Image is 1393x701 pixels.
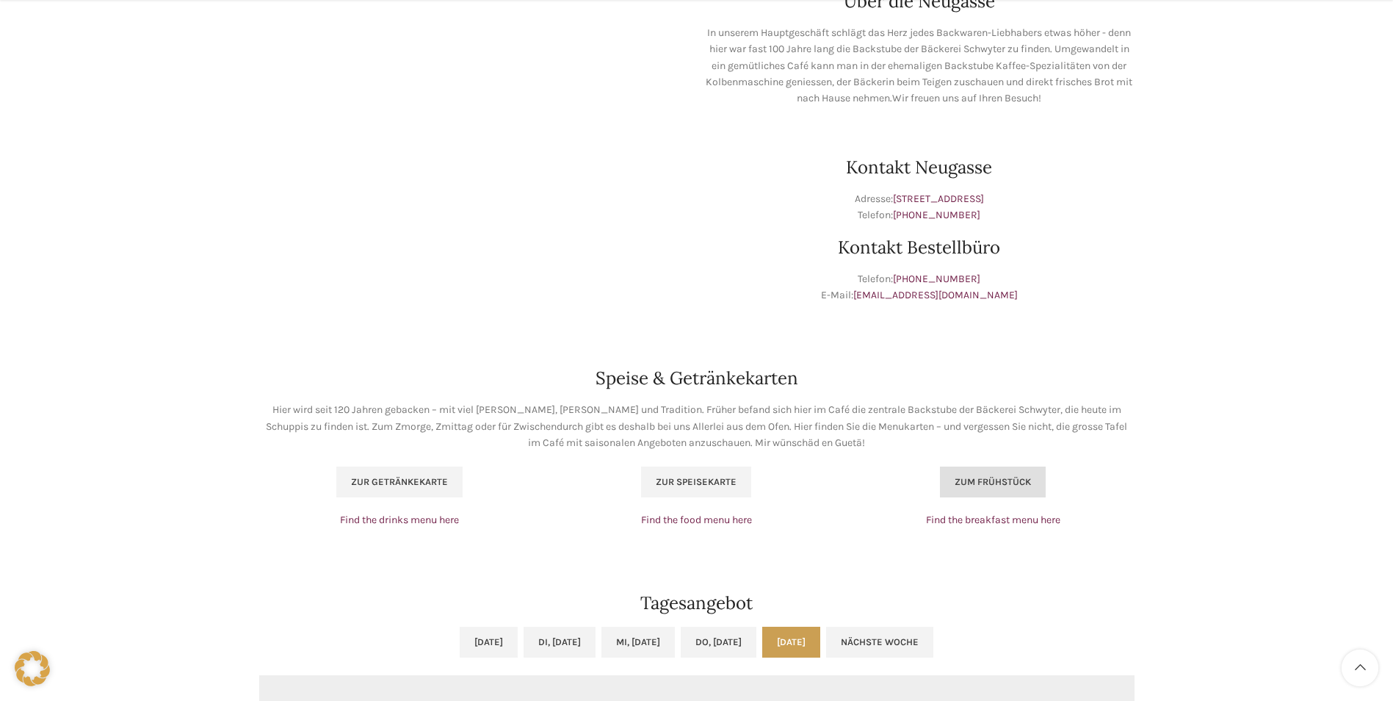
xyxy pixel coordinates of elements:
a: Do, [DATE] [681,627,756,658]
a: Find the breakfast menu here [926,514,1060,526]
p: Adresse: Telefon: [704,191,1135,224]
h2: Speise & Getränkekarten [259,370,1135,387]
a: [DATE] [460,627,518,658]
a: Find the food menu here [641,514,752,526]
span: Zur Getränkekarte [351,476,448,488]
p: In unserem Hauptgeschäft schlägt das Herz jedes Backwaren-Liebhabers etwas höher - denn hier war ... [704,25,1135,107]
a: Zur Getränkekarte [336,467,463,497]
a: [EMAIL_ADDRESS][DOMAIN_NAME] [853,289,1018,301]
a: Zur Speisekarte [641,467,751,497]
a: [STREET_ADDRESS] [893,193,984,205]
p: Hier wird seit 120 Jahren gebacken – mit viel [PERSON_NAME], [PERSON_NAME] und Tradition. Früher ... [259,402,1135,451]
iframe: bäckerei schwyter neugasse [259,25,690,245]
a: [DATE] [762,627,820,658]
a: Zum Frühstück [940,467,1046,497]
h2: Tagesangebot [259,594,1135,612]
a: [PHONE_NUMBER] [893,273,980,285]
h2: Kontakt Neugasse [704,159,1135,176]
span: Zur Speisekarte [656,476,737,488]
a: Scroll to top button [1342,650,1378,686]
h2: Kontakt Bestellbüro [704,239,1135,256]
span: Wir freuen uns auf Ihren Besuch! [892,92,1041,104]
span: Zum Frühstück [955,476,1031,488]
a: [PHONE_NUMBER] [893,209,980,221]
a: Nächste Woche [826,627,933,658]
a: Find the drinks menu here [340,514,459,526]
a: Mi, [DATE] [601,627,675,658]
p: Telefon: E-Mail: [704,271,1135,304]
a: Di, [DATE] [524,627,596,658]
